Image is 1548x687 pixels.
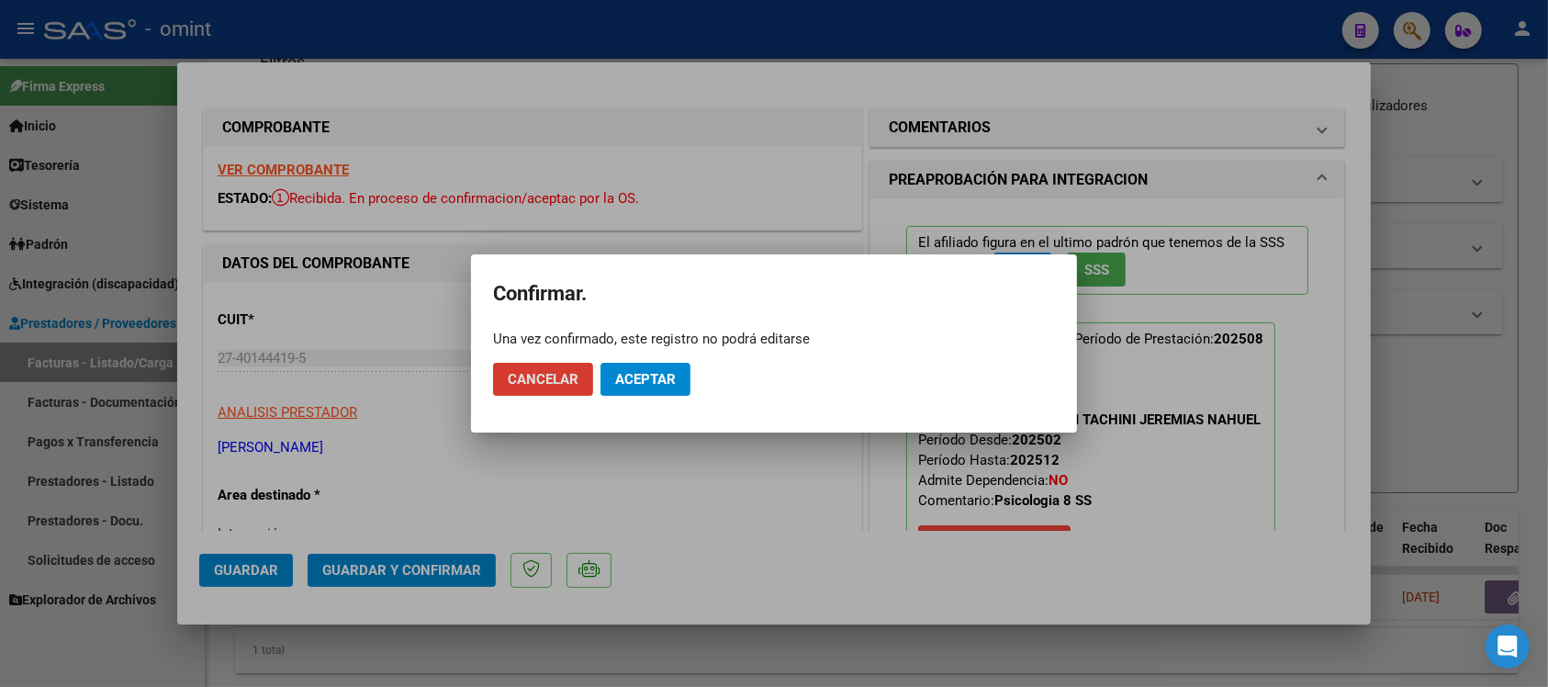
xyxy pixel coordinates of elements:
div: Una vez confirmado, este registro no podrá editarse [493,330,1055,348]
span: Aceptar [615,371,676,388]
div: Open Intercom Messenger [1486,625,1530,669]
span: Cancelar [508,371,578,388]
button: Aceptar [600,363,690,396]
button: Cancelar [493,363,593,396]
h2: Confirmar. [493,276,1055,311]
